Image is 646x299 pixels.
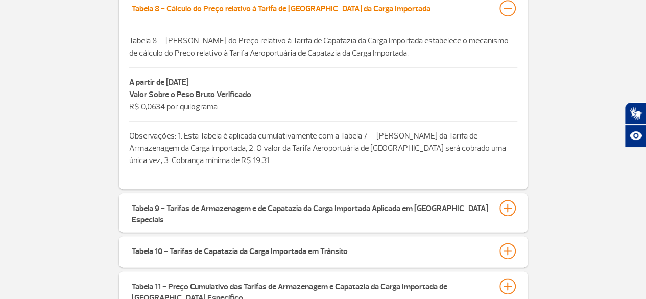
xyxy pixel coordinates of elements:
[129,77,189,87] strong: A partir de [DATE]
[132,243,348,257] div: Tabela 10 - Tarifas de Capatazia da Carga Importada em Trânsito
[132,200,489,225] div: Tabela 9 - Tarifas de Armazenagem e de Capatazia da Carga Importada Aplicada em [GEOGRAPHIC_DATA]...
[625,102,646,125] button: Abrir tradutor de língua de sinais.
[131,242,515,260] button: Tabela 10 - Tarifas de Capatazia da Carga Importada em Trânsito
[625,125,646,147] button: Abrir recursos assistivos.
[129,88,517,113] p: R$ 0,0634 por quilograma
[129,130,517,167] p: Observações: 1. Esta Tabela é aplicada cumulativamente com a Tabela 7 – [PERSON_NAME] da Tarifa d...
[129,89,251,100] strong: Valor Sobre o Peso Bruto Verificado
[625,102,646,147] div: Plugin de acessibilidade da Hand Talk.
[129,35,517,59] p: Tabela 8 – [PERSON_NAME] do Preço relativo à Tarifa de Capatazia da Carga Importada estabelece o ...
[131,199,515,226] button: Tabela 9 - Tarifas de Armazenagem e de Capatazia da Carga Importada Aplicada em [GEOGRAPHIC_DATA]...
